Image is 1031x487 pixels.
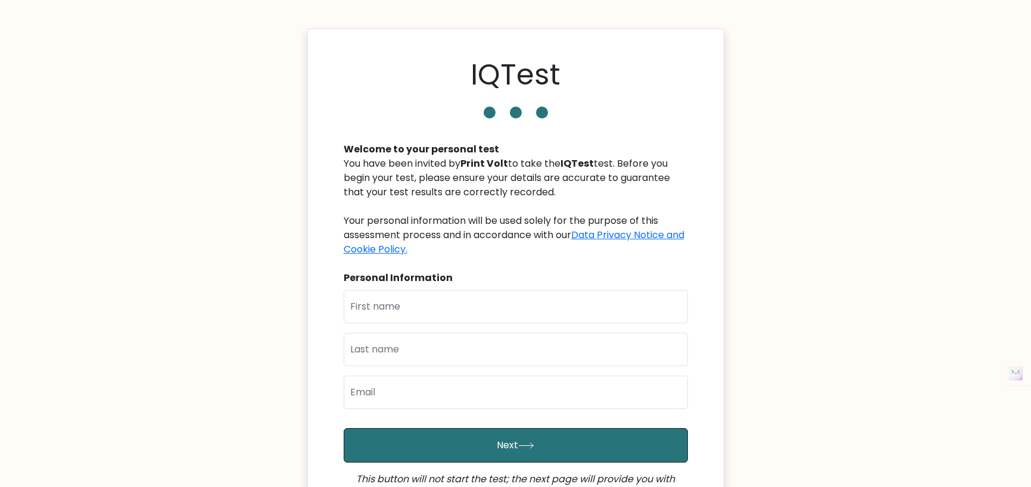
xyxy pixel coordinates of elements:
b: Print Volt [460,157,508,170]
a: Data Privacy Notice and Cookie Policy. [344,228,684,256]
button: Next [344,428,688,463]
div: Welcome to your personal test [344,142,688,157]
div: Personal Information [344,271,688,285]
h1: IQTest [471,58,560,92]
div: You have been invited by to take the test. Before you begin your test, please ensure your details... [344,157,688,257]
b: IQTest [560,157,594,170]
input: Email [344,376,688,409]
input: Last name [344,333,688,366]
input: First name [344,290,688,323]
